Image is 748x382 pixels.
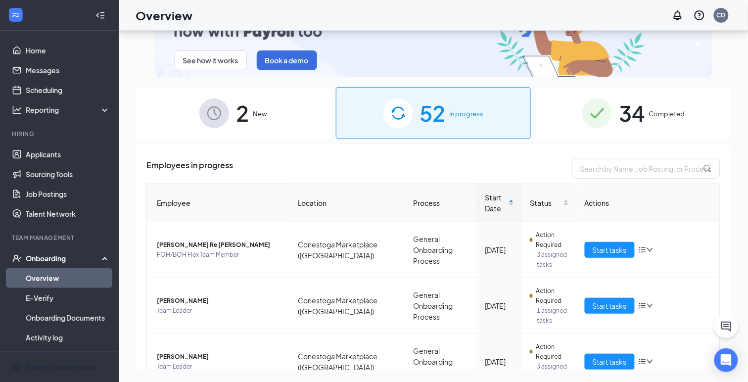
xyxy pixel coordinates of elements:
button: Start tasks [585,298,635,314]
a: Messages [26,60,110,80]
span: bars [639,358,647,366]
button: Book a demo [257,50,317,70]
h1: Overview [136,7,192,24]
svg: Analysis [12,105,22,115]
svg: UserCheck [12,253,22,263]
div: [DATE] [485,356,514,367]
button: Start tasks [585,354,635,370]
a: Onboarding Documents [26,308,110,328]
span: down [647,358,654,365]
div: Hiring [12,130,108,138]
span: Action Required [536,230,568,250]
td: Conestoga Marketplace ([GEOGRAPHIC_DATA]) [290,278,406,334]
span: [PERSON_NAME] Re [PERSON_NAME] [157,240,282,250]
a: Sourcing Tools [26,164,110,184]
svg: Settings [12,362,22,372]
a: Job Postings [26,184,110,204]
button: ChatActive [714,315,738,338]
svg: Collapse [95,10,105,20]
input: Search by Name, Job Posting, or Process [572,159,720,179]
span: Employees in progress [146,159,233,179]
span: Start tasks [593,244,627,255]
button: Start tasks [585,242,635,258]
span: 1 assigned tasks [537,306,568,326]
span: bars [639,302,647,310]
span: [PERSON_NAME] [157,352,282,362]
div: Reporting [26,105,111,115]
span: New [253,109,267,119]
div: Team Management [12,234,108,242]
span: Status [530,197,561,208]
span: 34 [619,96,645,130]
div: Switch to admin view [26,362,95,372]
th: Actions [577,184,720,222]
span: Completed [649,109,685,119]
span: Start tasks [593,300,627,311]
td: Conestoga Marketplace ([GEOGRAPHIC_DATA]) [290,222,406,278]
span: Start tasks [593,356,627,367]
svg: WorkstreamLogo [11,10,21,20]
span: Start Date [485,192,507,214]
span: 3 assigned tasks [537,362,568,382]
span: 52 [420,96,446,130]
div: Open Intercom Messenger [714,348,738,372]
a: Applicants [26,144,110,164]
th: Employee [147,184,290,222]
div: Onboarding [26,253,102,263]
span: Action Required [536,342,568,362]
a: E-Verify [26,288,110,308]
a: Home [26,41,110,60]
th: Process [406,184,477,222]
svg: Notifications [672,9,684,21]
svg: QuestionInfo [694,9,705,21]
span: FOH/BOH Flex Team Member [157,250,282,260]
a: Activity log [26,328,110,347]
span: down [647,302,654,309]
a: Scheduling [26,80,110,100]
td: General Onboarding Process [406,278,477,334]
a: Talent Network [26,204,110,224]
span: Team Leader [157,306,282,316]
th: Status [522,184,576,222]
div: [DATE] [485,300,514,311]
th: Location [290,184,406,222]
a: Overview [26,268,110,288]
span: [PERSON_NAME] [157,296,282,306]
span: 3 assigned tasks [537,250,568,270]
span: 2 [236,96,249,130]
div: CD [717,11,726,19]
a: Team [26,347,110,367]
span: Action Required [536,286,568,306]
span: Team Leader [157,362,282,372]
td: General Onboarding Process [406,222,477,278]
span: down [647,246,654,253]
div: [DATE] [485,244,514,255]
button: See how it works [175,50,247,70]
span: In progress [450,109,484,119]
span: bars [639,246,647,254]
svg: ChatActive [720,321,732,333]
